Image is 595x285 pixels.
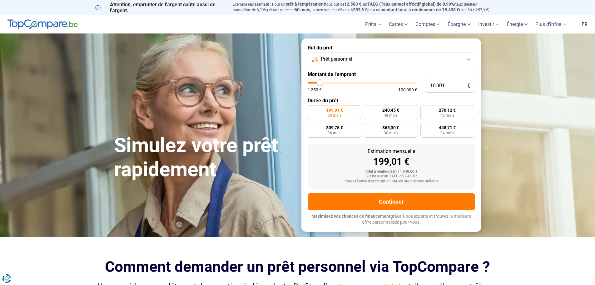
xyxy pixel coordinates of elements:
[532,15,570,33] a: Plus d'infos
[285,2,325,7] span: prêt à tempérament
[328,131,341,135] span: 36 mois
[95,2,225,13] p: Attention, emprunter de l'argent coûte aussi de l'argent.
[308,45,475,51] label: But du prêt
[412,15,444,33] a: Comptes
[398,88,417,92] span: 100 000 €
[439,125,456,130] span: 448,71 €
[313,149,470,154] div: Estimation mensuelle
[385,15,412,33] a: Cartes
[308,213,475,226] p: grâce à nos experts et trouvez la meilleure offre personnalisée pour vous.
[308,98,475,104] label: Durée du prêt
[328,114,341,117] span: 60 mois
[313,179,470,184] div: *Sous réserve d'acceptation par les organismes prêteurs
[444,15,474,33] a: Épargne
[308,193,475,210] button: Continuer
[440,114,454,117] span: 42 mois
[440,131,454,135] span: 24 mois
[382,125,399,130] span: 365,30 €
[367,2,454,7] span: TAEG (Taux annuel effectif global) de 8,99%
[503,15,532,33] a: Énergie
[474,15,503,33] a: Investir
[382,108,399,112] span: 240,45 €
[344,2,361,7] span: 12.500 €
[233,2,500,13] p: Exemple représentatif : Pour un tous but de , un (taux débiteur annuel de 8,99%) et une durée de ...
[308,88,322,92] span: 1 250 €
[380,7,459,12] span: montant total à rembourser de 15.438 €
[321,56,352,63] span: Prêt personnel
[384,131,398,135] span: 30 mois
[361,15,385,33] a: Prêts
[295,7,310,12] span: 60 mois
[439,108,456,112] span: 270,12 €
[95,258,500,275] h2: Comment demander un prêt personnel via TopCompare ?
[7,19,78,29] img: TopCompare
[578,15,591,33] a: fr
[467,83,470,89] span: €
[114,134,294,182] h1: Simulez votre prêt rapidement
[313,170,470,174] div: Total à rembourser: 11 940,60 €
[353,7,367,12] span: 257,3 €
[311,214,390,219] span: Maximisez vos chances de financement
[326,125,343,130] span: 309,75 €
[384,114,398,117] span: 48 mois
[313,157,470,166] div: 199,01 €
[244,7,252,12] span: fixe
[313,174,470,179] div: Sur base d'un TAEG de 7,45 %*
[308,53,475,66] button: Prêt personnel
[326,108,343,112] span: 199,01 €
[308,71,475,77] label: Montant de l'emprunt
